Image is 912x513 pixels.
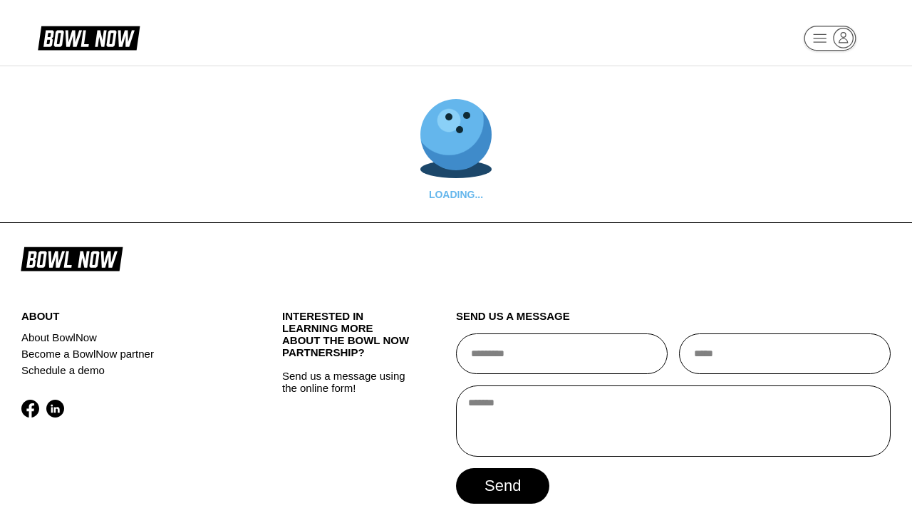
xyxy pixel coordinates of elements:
div: LOADING... [420,189,492,200]
a: About BowlNow [21,329,239,346]
a: Become a BowlNow partner [21,346,239,362]
div: send us a message [456,310,891,333]
button: send [456,468,549,504]
a: Schedule a demo [21,362,239,378]
div: INTERESTED IN LEARNING MORE ABOUT THE BOWL NOW PARTNERSHIP? [282,310,413,370]
div: about [21,310,239,329]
